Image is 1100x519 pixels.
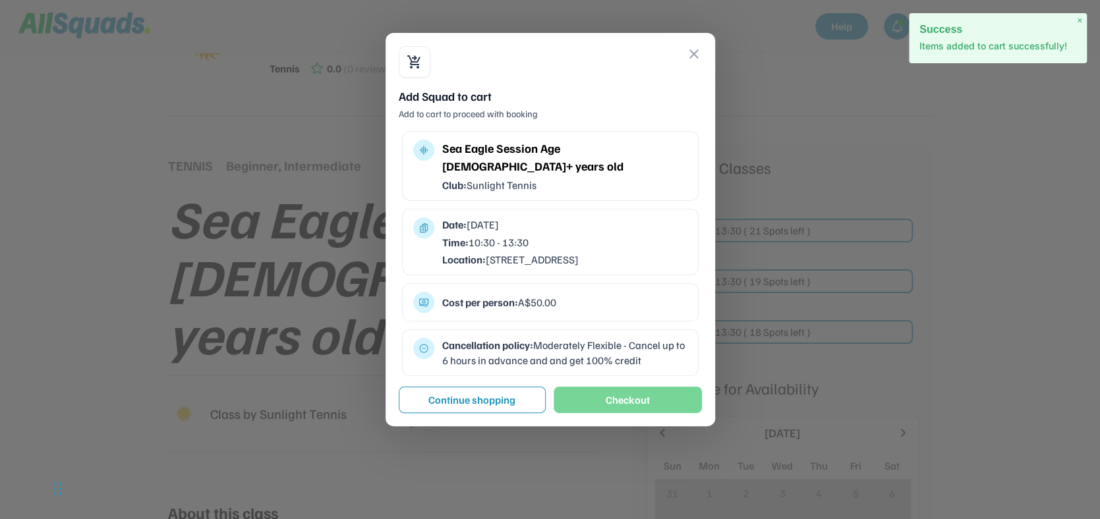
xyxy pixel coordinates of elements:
[442,178,687,192] div: Sunlight Tennis
[442,339,533,352] strong: Cancellation policy:
[919,24,1076,35] h2: Success
[442,178,467,192] strong: Club:
[686,46,702,62] button: close
[442,217,687,232] div: [DATE]
[442,218,467,231] strong: Date:
[442,338,687,368] div: Moderately Flexible - Cancel up to 6 hours in advance and and get 100% credit
[399,107,702,121] div: Add to cart to proceed with booking
[442,295,687,310] div: A$50.00
[419,145,429,155] button: multitrack_audio
[442,253,486,266] strong: Location:
[399,387,546,413] button: Continue shopping
[442,252,687,267] div: [STREET_ADDRESS]
[442,140,687,175] div: Sea Eagle Session Age [DEMOGRAPHIC_DATA]+ years old
[442,235,687,250] div: 10:30 - 13:30
[442,296,518,309] strong: Cost per person:
[554,387,702,413] button: Checkout
[919,40,1076,53] p: Items added to cart successfully!
[399,88,702,105] div: Add Squad to cart
[442,236,469,249] strong: Time:
[407,54,422,70] button: shopping_cart_checkout
[1077,15,1082,26] span: ×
